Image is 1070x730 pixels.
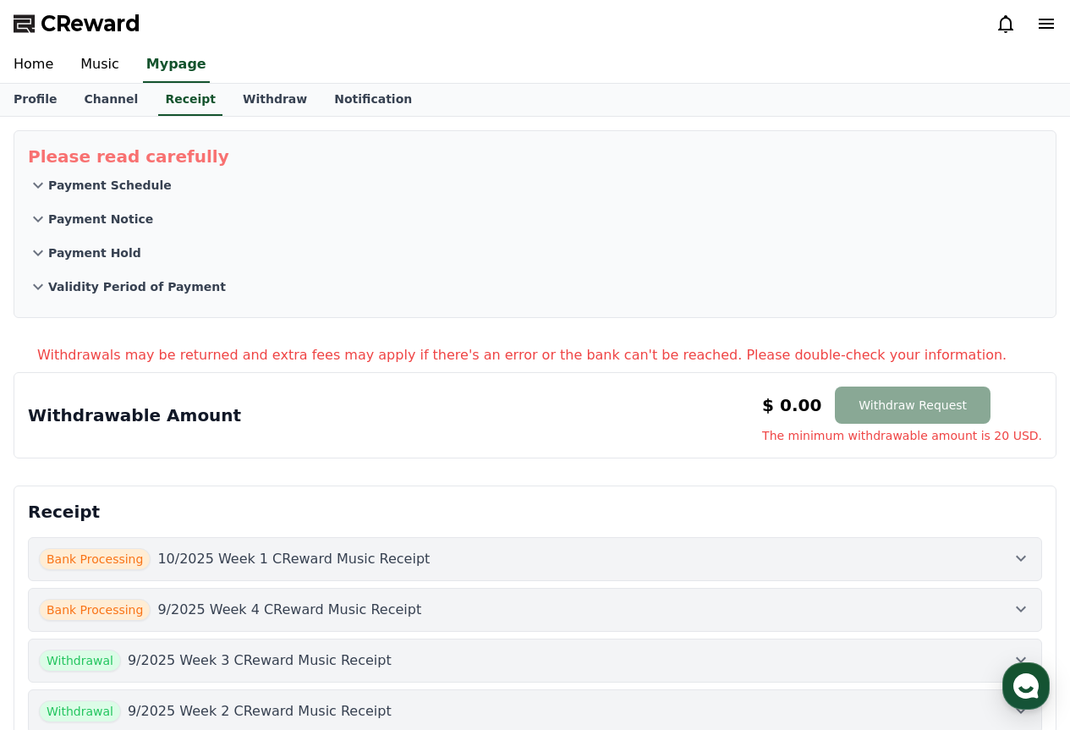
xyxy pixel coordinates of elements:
button: Payment Notice [28,202,1042,236]
span: CReward [41,10,140,37]
button: Withdraw Request [835,387,990,424]
p: Payment Notice [48,211,153,228]
a: Withdraw [229,84,321,116]
p: Receipt [28,500,1042,524]
span: Bank Processing [39,599,151,621]
p: Validity Period of Payment [48,278,226,295]
a: Channel [70,84,151,116]
button: Bank Processing 10/2025 Week 1 CReward Music Receipt [28,537,1042,581]
span: The minimum withdrawable amount is 20 USD. [762,427,1042,444]
button: Payment Hold [28,236,1042,270]
a: Receipt [158,84,222,116]
p: Payment Schedule [48,177,172,194]
span: Home [43,562,73,575]
button: Validity Period of Payment [28,270,1042,304]
button: Payment Schedule [28,168,1042,202]
p: 9/2025 Week 3 CReward Music Receipt [128,650,392,671]
button: Bank Processing 9/2025 Week 4 CReward Music Receipt [28,588,1042,632]
button: Withdrawal 9/2025 Week 3 CReward Music Receipt [28,639,1042,683]
a: Settings [218,536,325,579]
span: Messages [140,563,190,576]
a: Music [67,47,133,83]
p: $ 0.00 [762,393,821,417]
p: Withdrawals may be returned and extra fees may apply if there's an error or the bank can't be rea... [37,345,1056,365]
span: Settings [250,562,292,575]
p: 9/2025 Week 2 CReward Music Receipt [128,701,392,722]
a: Messages [112,536,218,579]
a: Home [5,536,112,579]
p: 9/2025 Week 4 CReward Music Receipt [157,600,421,620]
span: Withdrawal [39,700,121,722]
a: Notification [321,84,425,116]
span: Bank Processing [39,548,151,570]
p: 10/2025 Week 1 CReward Music Receipt [157,549,430,569]
p: Withdrawable Amount [28,403,241,427]
p: Please read carefully [28,145,1042,168]
p: Payment Hold [48,244,141,261]
span: Withdrawal [39,650,121,672]
a: Mypage [143,47,210,83]
a: CReward [14,10,140,37]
